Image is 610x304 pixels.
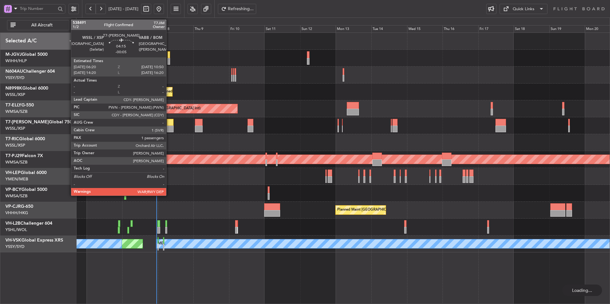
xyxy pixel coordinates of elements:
div: Sun 12 [300,25,336,33]
span: T7-ELLY [5,103,21,107]
a: VH-LEPGlobal 6000 [5,170,47,175]
div: Wed 15 [407,25,443,33]
a: WMSA/SZB [5,193,27,199]
a: N604AUChallenger 604 [5,69,55,74]
button: Refreshing... [218,4,256,14]
a: VP-CJRG-650 [5,204,33,209]
div: Fri 17 [478,25,514,33]
span: T7-[PERSON_NAME] [5,120,49,124]
div: Wed 8 [158,25,194,33]
div: Loading... [562,285,602,296]
a: YMEN/MEB [5,176,28,182]
a: VHHH/HKG [5,210,28,216]
span: [DATE] - [DATE] [108,6,138,12]
span: VP-BCY [5,187,21,192]
div: Quick Links [513,6,534,12]
span: VH-LEP [5,170,21,175]
a: YSHL/WOL [5,227,27,233]
span: All Aircraft [17,23,67,27]
div: Planned Maint [GEOGRAPHIC_DATA] ([GEOGRAPHIC_DATA] Intl) [94,104,201,113]
div: Sat 18 [514,25,549,33]
div: Planned Maint [GEOGRAPHIC_DATA] ([GEOGRAPHIC_DATA] Intl) [337,205,444,215]
a: WIHH/HLP [5,58,27,64]
a: YSSY/SYD [5,244,25,250]
button: Quick Links [500,4,547,14]
span: VH-L2B [5,221,20,226]
a: YSSY/SYD [5,75,25,81]
div: MEL [158,239,165,249]
a: N8998KGlobal 6000 [5,86,48,90]
span: Refreshing... [228,7,254,11]
span: T7-RIC [5,137,19,141]
a: VP-BCYGlobal 5000 [5,187,47,192]
button: All Aircraft [7,20,69,30]
a: WSSL/XSP [5,142,25,148]
span: M-JGVJ [5,52,22,57]
div: Mon 6 [86,25,122,33]
a: VH-L2BChallenger 604 [5,221,52,226]
a: WSSL/XSP [5,126,25,131]
a: WMSA/SZB [5,109,27,114]
span: N8998K [5,86,22,90]
div: Thu 9 [193,25,229,33]
a: T7-ELLYG-550 [5,103,34,107]
div: Mon 13 [336,25,371,33]
a: M-JGVJGlobal 5000 [5,52,48,57]
div: Fri 10 [229,25,265,33]
span: VP-CJR [5,204,21,209]
div: [DATE] [78,19,88,24]
div: Sun 19 [549,25,585,33]
a: WSSL/XSP [5,92,25,98]
a: WMSA/SZB [5,159,27,165]
div: Sat 11 [264,25,300,33]
input: Trip Number [20,4,56,13]
span: N604AU [5,69,23,74]
a: VH-VSKGlobal Express XRS [5,238,63,242]
a: T7-[PERSON_NAME]Global 7500 [5,120,75,124]
div: Thu 16 [443,25,478,33]
a: T7-PJ29Falcon 7X [5,154,43,158]
span: VH-VSK [5,238,21,242]
div: Tue 14 [371,25,407,33]
div: Tue 7 [122,25,158,33]
span: T7-PJ29 [5,154,22,158]
a: T7-RICGlobal 6000 [5,137,45,141]
div: Planned Maint [GEOGRAPHIC_DATA] (Seletar) [160,87,234,97]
